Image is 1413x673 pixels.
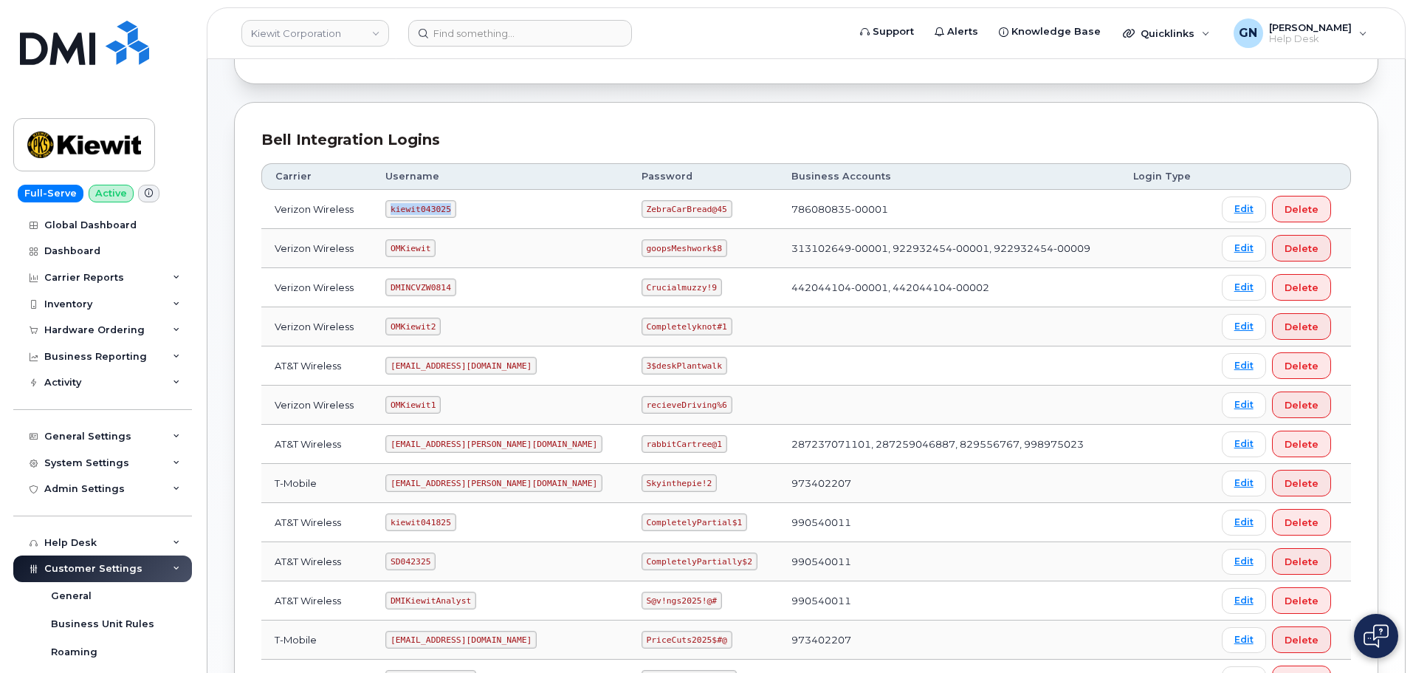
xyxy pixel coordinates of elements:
code: goopsMeshwork$8 [642,239,727,257]
code: [EMAIL_ADDRESS][DOMAIN_NAME] [385,631,537,649]
a: Knowledge Base [989,17,1111,47]
button: Delete [1272,587,1331,614]
td: 973402207 [778,464,1120,503]
span: Delete [1285,398,1319,412]
a: Edit [1222,353,1266,379]
div: Quicklinks [1113,18,1220,48]
code: [EMAIL_ADDRESS][PERSON_NAME][DOMAIN_NAME] [385,435,602,453]
code: DMINCVZW0814 [385,279,455,296]
th: Carrier [261,163,372,190]
code: S@v!ngs2025!@# [642,592,722,609]
code: OMKiewit [385,239,436,257]
code: recieveDriving%6 [642,396,732,414]
button: Delete [1272,313,1331,340]
a: Edit [1222,275,1266,301]
code: CompletelyPartial$1 [642,513,747,531]
button: Delete [1272,235,1331,262]
a: Edit [1222,392,1266,418]
input: Find something... [408,20,632,47]
td: 313102649-00001, 922932454-00001, 922932454-00009 [778,229,1120,268]
td: Verizon Wireless [261,229,372,268]
th: Business Accounts [778,163,1120,190]
td: T-Mobile [261,621,372,660]
code: DMIKiewitAnalyst [385,592,476,609]
a: Support [850,17,924,47]
button: Delete [1272,548,1331,575]
td: AT&T Wireless [261,346,372,386]
span: Delete [1285,359,1319,373]
td: 442044104-00001, 442044104-00002 [778,268,1120,307]
td: Verizon Wireless [261,268,372,307]
span: Delete [1285,516,1319,530]
div: Geoffrey Newport [1223,18,1378,48]
span: Delete [1285,476,1319,491]
td: T-Mobile [261,464,372,503]
span: Support [873,24,914,39]
td: 990540011 [778,503,1120,542]
span: Delete [1285,202,1319,216]
a: Edit [1222,549,1266,575]
span: Delete [1285,242,1319,256]
span: Delete [1285,281,1319,295]
span: GN [1239,24,1257,42]
td: 990540011 [778,542,1120,581]
code: rabbitCartree@1 [642,435,727,453]
button: Delete [1272,274,1331,301]
code: kiewit043025 [385,200,455,218]
button: Delete [1272,392,1331,418]
th: Login Type [1120,163,1209,190]
td: 786080835-00001 [778,190,1120,229]
td: AT&T Wireless [261,581,372,621]
div: Bell Integration Logins [261,129,1351,151]
code: CompletelyPartially$2 [642,553,757,570]
td: Verizon Wireless [261,190,372,229]
td: AT&T Wireless [261,503,372,542]
code: OMKiewit1 [385,396,441,414]
code: SD042325 [385,553,436,570]
span: Delete [1285,594,1319,608]
button: Delete [1272,509,1331,536]
a: Edit [1222,588,1266,614]
code: Crucialmuzzy!9 [642,279,722,296]
button: Delete [1272,352,1331,379]
a: Edit [1222,627,1266,653]
span: Delete [1285,555,1319,569]
span: Alerts [947,24,978,39]
span: Quicklinks [1141,27,1194,39]
span: [PERSON_NAME] [1269,21,1352,33]
img: Open chat [1364,624,1389,648]
span: Knowledge Base [1011,24,1101,39]
td: AT&T Wireless [261,425,372,464]
td: 287237071101, 287259046887, 829556767, 998975023 [778,425,1120,464]
button: Delete [1272,431,1331,457]
th: Username [372,163,628,190]
td: Verizon Wireless [261,307,372,346]
button: Delete [1272,470,1331,496]
span: Delete [1285,320,1319,334]
a: Alerts [924,17,989,47]
code: OMKiewit2 [385,318,441,335]
th: Password [628,163,778,190]
code: Completelyknot#1 [642,318,732,335]
td: 973402207 [778,621,1120,660]
code: ZebraCarBread@45 [642,200,732,218]
code: kiewit041825 [385,513,455,531]
span: Delete [1285,633,1319,647]
code: [EMAIL_ADDRESS][PERSON_NAME][DOMAIN_NAME] [385,474,602,492]
td: AT&T Wireless [261,542,372,581]
button: Delete [1272,626,1331,653]
a: Kiewit Corporation [241,20,389,47]
a: Edit [1222,510,1266,536]
a: Edit [1222,431,1266,457]
span: Delete [1285,437,1319,451]
code: Skyinthepie!2 [642,474,717,492]
code: 3$deskPlantwalk [642,357,727,375]
a: Edit [1222,236,1266,262]
button: Delete [1272,196,1331,222]
code: [EMAIL_ADDRESS][DOMAIN_NAME] [385,357,537,375]
code: PriceCuts2025$#@ [642,631,732,649]
td: 990540011 [778,581,1120,621]
span: Help Desk [1269,33,1352,45]
a: Edit [1222,314,1266,340]
td: Verizon Wireless [261,386,372,425]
